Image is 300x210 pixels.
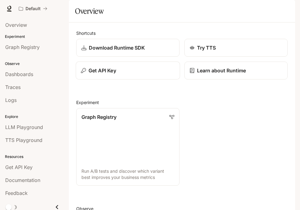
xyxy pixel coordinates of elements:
[75,5,104,17] h1: Overview
[197,67,246,74] p: Learn about Runtime
[76,62,180,80] button: Get API Key
[197,44,216,51] p: Try TTS
[81,113,116,121] p: Graph Registry
[26,6,41,11] p: Default
[184,62,288,79] a: Learn about Runtime
[76,108,180,186] a: Graph RegistryRun A/B tests and discover which variant best improves your business metrics
[89,67,116,74] p: Get API Key
[184,39,288,57] a: Try TTS
[81,168,174,180] p: Run A/B tests and discover which variant best improves your business metrics
[76,99,288,106] h2: Experiment
[76,30,288,36] h2: Shortcuts
[16,2,50,15] button: All workspaces
[89,44,145,51] p: Download Runtime SDK
[76,39,180,57] a: Download Runtime SDK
